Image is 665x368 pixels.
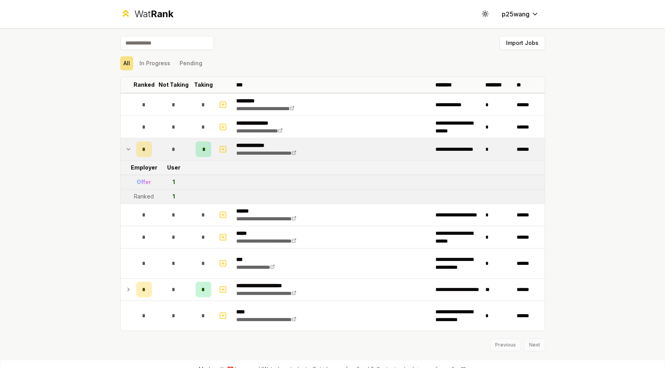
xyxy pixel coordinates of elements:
div: Wat [134,8,173,20]
button: p25wang [496,7,545,21]
span: Rank [151,8,173,20]
div: 1 [173,178,175,186]
td: Employer [133,161,155,175]
button: Import Jobs [499,36,545,50]
span: p25wang [502,9,530,19]
p: Taking [194,81,213,89]
div: Ranked [134,193,154,200]
button: Pending [177,56,205,70]
button: In Progress [136,56,173,70]
p: Ranked [134,81,155,89]
td: User [155,161,193,175]
a: WatRank [120,8,174,20]
div: 1 [173,193,175,200]
div: Offer [137,178,151,186]
p: Not Taking [159,81,189,89]
button: All [120,56,133,70]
